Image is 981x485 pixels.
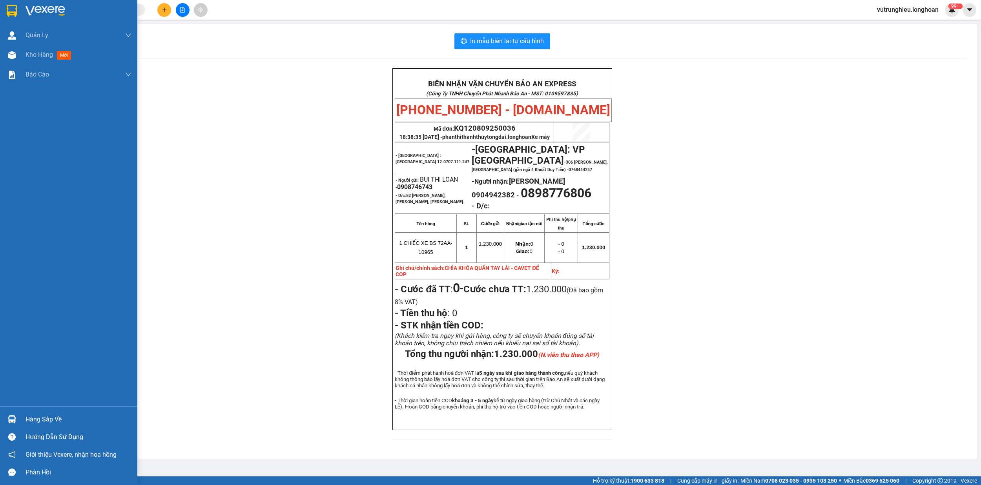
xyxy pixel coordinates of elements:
strong: Nhận: [515,241,530,247]
span: 0 [516,248,532,254]
strong: - D/c: [396,193,464,204]
span: - Thời điểm phát hành hoá đơn VAT là nếu quý khách không thông báo lấy hoá đơn VAT cho công ty th... [395,370,604,388]
span: BUI THI LOAN - [396,176,458,191]
img: warehouse-icon [8,51,16,59]
span: CHÌA KHÓA QUẤN TAY LÁI - CAVET ĐỂ COP [396,265,539,277]
span: 0768444247 [569,167,592,172]
img: warehouse-icon [8,31,16,40]
span: phanthithanhthuytongdai.longhoan [442,134,550,140]
div: Hướng dẫn sử dụng [26,431,131,443]
span: 1.230.000 [479,241,502,247]
span: 0908746743 [397,183,432,191]
span: question-circle [8,433,16,441]
button: file-add [176,3,190,17]
span: Mã đơn: [434,126,516,132]
span: 18:38:35 [DATE] - [399,134,550,140]
span: (Đã bao gồm 8% VAT) [395,286,603,306]
span: - Thời gian hoàn tiền COD kể từ ngày giao hàng (trừ Chủ Nhật và các ngày Lễ). Hoàn COD bằng chuyể... [395,397,600,410]
span: Cung cấp máy in - giấy in: [677,476,738,485]
span: Báo cáo [26,69,49,79]
strong: Phí thu hộ/phụ thu [546,217,576,230]
span: Người nhận: [472,178,565,199]
span: message [8,469,16,476]
strong: Tổng cước [583,221,604,226]
span: - [472,148,608,172]
strong: - D/c: [472,202,490,210]
span: aim [198,7,203,13]
span: In mẫu biên lai tự cấu hình [470,36,544,46]
span: Quản Lý [26,30,48,40]
span: copyright [937,478,943,483]
span: Miền Bắc [843,476,899,485]
span: - [472,144,475,155]
span: Giới thiệu Vexere, nhận hoa hồng [26,450,117,459]
span: (Khách kiểm tra ngay khi gửi hàng, công ty sẽ chuyển khoản đúng số tài khoản trên, không chịu trá... [395,332,594,347]
strong: 1900 633 818 [631,478,664,484]
span: notification [8,451,16,458]
strong: 5 ngày sau khi giao hàng thành công, [479,370,565,376]
span: 1.230.000 [582,244,605,250]
strong: Nhận/giao tận nơi [506,221,542,226]
span: mới [57,51,71,60]
span: caret-down [966,6,973,13]
button: aim [194,3,208,17]
img: warehouse-icon [8,415,16,423]
span: 1 CHIẾC XE BS 72AA-10965 [399,240,452,255]
strong: Ký: [552,268,560,274]
span: Kho hàng [26,51,53,58]
span: down [125,32,131,38]
span: [PHONE_NUMBER] - [DOMAIN_NAME] [396,102,610,117]
span: [GEOGRAPHIC_DATA]: VP [GEOGRAPHIC_DATA] [472,144,585,166]
span: Miền Nam [740,476,837,485]
span: vutrunghieu.longhoan [871,5,945,15]
span: 0898776806 [521,186,591,201]
strong: Cước gửi [481,221,500,226]
span: Xe máy [531,134,550,140]
sup: 426 [948,4,963,9]
span: file-add [180,7,185,13]
img: logo-vxr [7,5,17,17]
div: Hàng sắp về [26,414,131,425]
span: down [125,71,131,78]
span: | [670,476,671,485]
span: : [395,284,463,295]
span: printer [461,38,467,45]
img: solution-icon [8,71,16,79]
span: - [453,281,463,295]
strong: - Tiền thu hộ [395,308,447,319]
span: - [GEOGRAPHIC_DATA] : [GEOGRAPHIC_DATA] 12- [396,153,469,164]
strong: Tên hàng [416,221,435,226]
span: 1 [465,244,468,250]
span: - 0 [558,248,564,254]
div: Phản hồi [26,467,131,478]
strong: 0369 525 060 [866,478,899,484]
strong: SL [464,221,469,226]
strong: khoảng 3 - 5 ngày [452,397,494,403]
span: Hỗ trợ kỹ thuật: [593,476,664,485]
span: [PERSON_NAME] 0904942382 [472,177,565,199]
button: plus [157,3,171,17]
strong: 0708 023 035 - 0935 103 250 [765,478,837,484]
strong: - [472,177,565,199]
strong: BIÊN NHẬN VẬN CHUYỂN BẢO AN EXPRESS [428,80,576,88]
button: caret-down [963,3,976,17]
span: : [395,308,457,319]
span: | [905,476,906,485]
span: 0 [515,241,533,247]
span: KQ120809250036 [454,124,516,133]
span: 0 [450,308,457,319]
strong: Ghi chú/chính sách: [396,265,539,277]
strong: Giao: [516,248,529,254]
strong: (Công Ty TNHH Chuyển Phát Nhanh Bảo An - MST: 0109597835) [426,91,578,97]
span: plus [162,7,167,13]
strong: - Người gửi: [396,178,419,183]
span: 1.230.000 [494,348,599,359]
span: Tổng thu người nhận: [405,348,599,359]
button: printerIn mẫu biên lai tự cấu hình [454,33,550,49]
strong: 0 [453,281,460,295]
strong: Cước chưa TT: [463,284,526,295]
span: - 0 [558,241,564,247]
span: - [515,191,521,199]
strong: - Cước đã TT [395,284,450,295]
span: - STK nhận tiền COD: [395,320,483,331]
